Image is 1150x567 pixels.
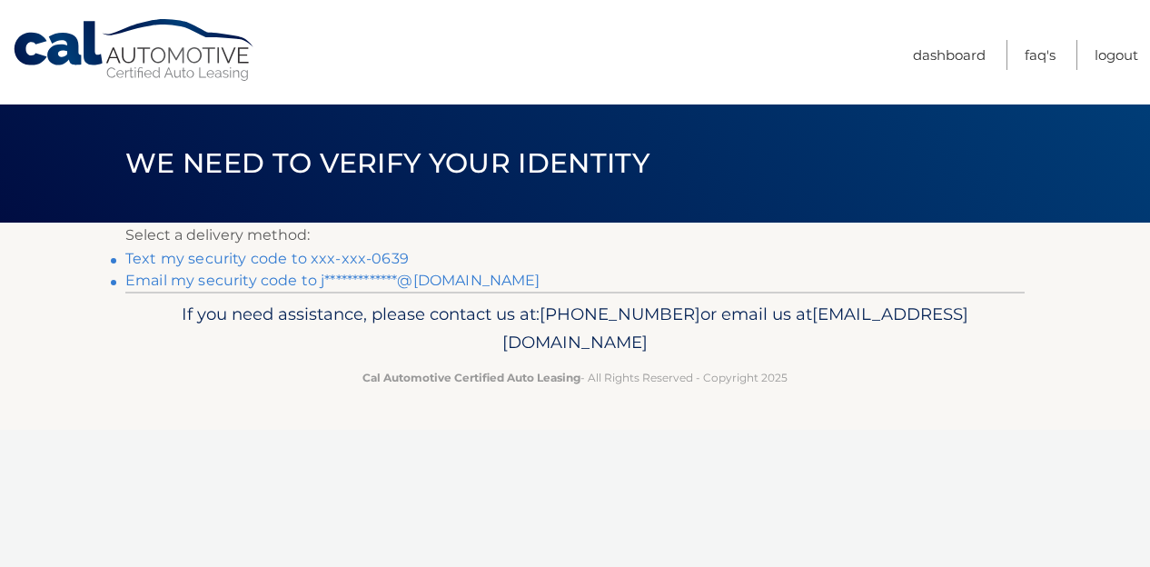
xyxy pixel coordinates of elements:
[137,368,1013,387] p: - All Rights Reserved - Copyright 2025
[12,18,257,83] a: Cal Automotive
[125,250,409,267] a: Text my security code to xxx-xxx-0639
[125,146,649,180] span: We need to verify your identity
[362,371,580,384] strong: Cal Automotive Certified Auto Leasing
[1025,40,1056,70] a: FAQ's
[137,300,1013,358] p: If you need assistance, please contact us at: or email us at
[913,40,986,70] a: Dashboard
[1095,40,1138,70] a: Logout
[540,303,700,324] span: [PHONE_NUMBER]
[125,223,1025,248] p: Select a delivery method:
